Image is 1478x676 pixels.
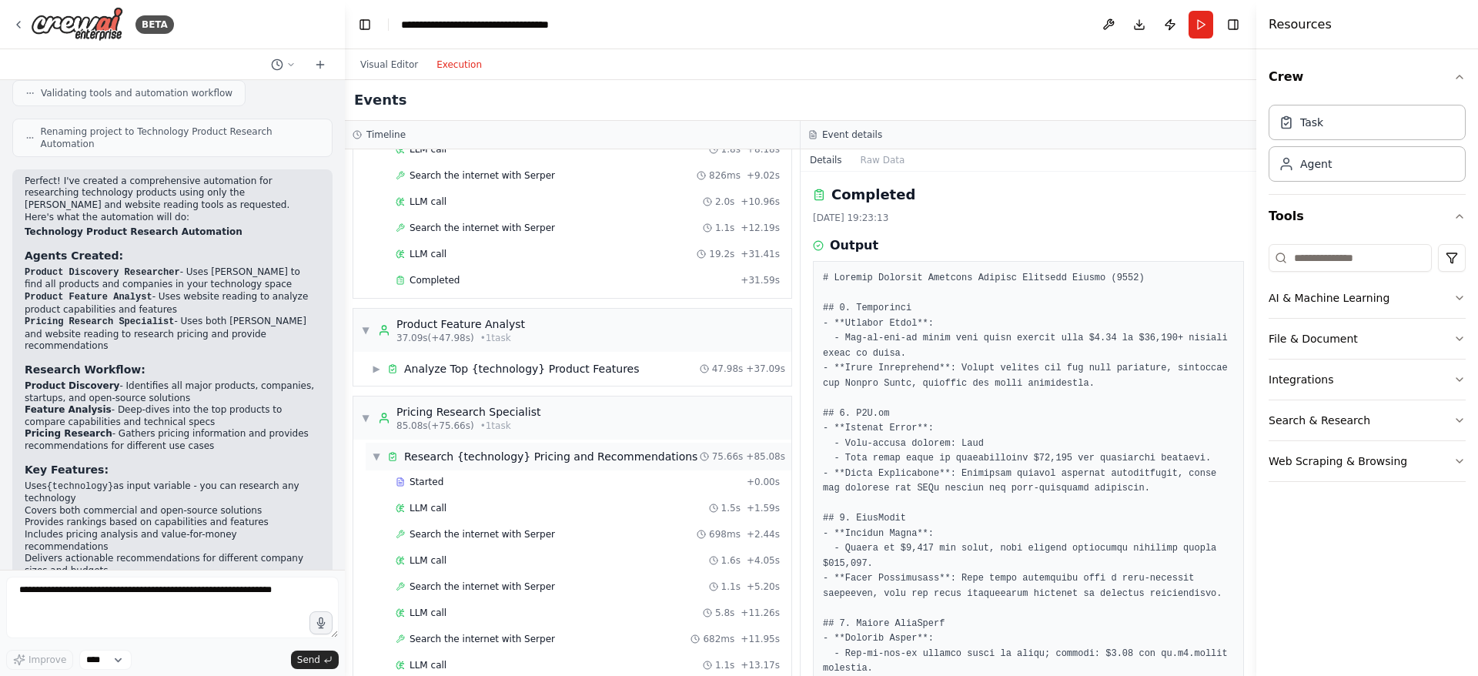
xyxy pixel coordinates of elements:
[712,450,744,463] span: 75.66s
[747,143,780,156] span: + 8.18s
[1269,238,1466,494] div: Tools
[1269,400,1466,440] button: Search & Research
[822,129,882,141] h3: Event details
[741,222,780,234] span: + 12.19s
[712,363,744,375] span: 47.98s
[410,502,446,514] span: LLM call
[28,654,66,666] span: Improve
[6,650,73,670] button: Improve
[25,291,320,316] li: - Uses website reading to analyze product capabilities and features
[372,363,381,375] span: ▶
[41,125,319,150] span: Renaming project to Technology Product Research Automation
[404,449,697,464] div: Research {technology} Pricing and Recommendations
[1300,156,1332,172] div: Agent
[741,659,780,671] span: + 13.17s
[709,169,741,182] span: 826ms
[1269,15,1332,34] h4: Resources
[25,316,320,353] li: - Uses both [PERSON_NAME] and website reading to research pricing and provide recommendations
[410,554,446,567] span: LLM call
[1269,55,1466,99] button: Crew
[410,196,446,208] span: LLM call
[25,380,320,404] li: - Identifies all major products, companies, startups, and open-source solutions
[747,476,780,488] span: + 0.00s
[741,607,780,619] span: + 11.26s
[25,463,109,476] strong: Key Features:
[721,502,741,514] span: 1.5s
[851,149,915,171] button: Raw Data
[410,143,446,156] span: LLM call
[480,332,511,344] span: • 1 task
[47,481,113,492] code: {technology}
[1269,195,1466,238] button: Tools
[25,529,320,553] li: Includes pricing analysis and value-for-money recommendations
[715,659,734,671] span: 1.1s
[396,420,474,432] span: 85.08s (+75.66s)
[410,248,446,260] span: LLM call
[25,404,320,428] li: - Deep-dives into the top products to compare capabilities and technical specs
[25,428,112,439] strong: Pricing Research
[351,55,427,74] button: Visual Editor
[1222,14,1244,35] button: Hide right sidebar
[721,143,741,156] span: 1.8s
[410,222,555,234] span: Search the internet with Serper
[25,363,145,376] strong: Research Workflow:
[427,55,491,74] button: Execution
[410,633,555,645] span: Search the internet with Serper
[354,14,376,35] button: Hide left sidebar
[747,528,780,540] span: + 2.44s
[747,554,780,567] span: + 4.05s
[741,274,780,286] span: + 31.59s
[410,169,555,182] span: Search the internet with Serper
[25,380,119,391] strong: Product Discovery
[25,249,123,262] strong: Agents Created:
[747,502,780,514] span: + 1.59s
[25,316,174,327] code: Pricing Research Specialist
[1269,99,1466,194] div: Crew
[721,581,741,593] span: 1.1s
[297,654,320,666] span: Send
[308,55,333,74] button: Start a new chat
[1269,319,1466,359] button: File & Document
[25,292,152,303] code: Product Feature Analyst
[396,404,540,420] div: Pricing Research Specialist
[354,89,406,111] h2: Events
[404,361,640,376] div: Analyze Top {technology} Product Features
[25,505,320,517] li: Covers both commercial and open-source solutions
[25,428,320,452] li: - Gathers pricing information and provides recommendations for different use cases
[715,222,734,234] span: 1.1s
[396,316,525,332] div: Product Feature Analyst
[25,267,180,278] code: Product Discovery Researcher
[366,129,406,141] h3: Timeline
[361,324,370,336] span: ▼
[410,476,443,488] span: Started
[813,212,1244,224] div: [DATE] 19:23:13
[401,17,574,32] nav: breadcrumb
[746,450,785,463] span: + 85.08s
[715,607,734,619] span: 5.8s
[1269,441,1466,481] button: Web Scraping & Browsing
[831,184,915,206] h2: Completed
[265,55,302,74] button: Switch to previous chat
[747,169,780,182] span: + 9.02s
[396,332,474,344] span: 37.09s (+47.98s)
[741,633,780,645] span: + 11.95s
[1269,360,1466,400] button: Integrations
[135,15,174,34] div: BETA
[709,248,734,260] span: 19.2s
[25,176,320,223] p: Perfect! I've created a comprehensive automation for researching technology products using only t...
[361,412,370,424] span: ▼
[410,274,460,286] span: Completed
[480,420,511,432] span: • 1 task
[25,553,320,577] li: Delivers actionable recommendations for different company sizes and budgets
[715,196,734,208] span: 2.0s
[25,266,320,291] li: - Uses [PERSON_NAME] to find all products and companies in your technology space
[709,528,741,540] span: 698ms
[703,633,734,645] span: 682ms
[410,581,555,593] span: Search the internet with Serper
[410,659,446,671] span: LLM call
[721,554,741,567] span: 1.6s
[31,7,123,42] img: Logo
[25,404,112,415] strong: Feature Analysis
[309,611,333,634] button: Click to speak your automation idea
[372,450,381,463] span: ▼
